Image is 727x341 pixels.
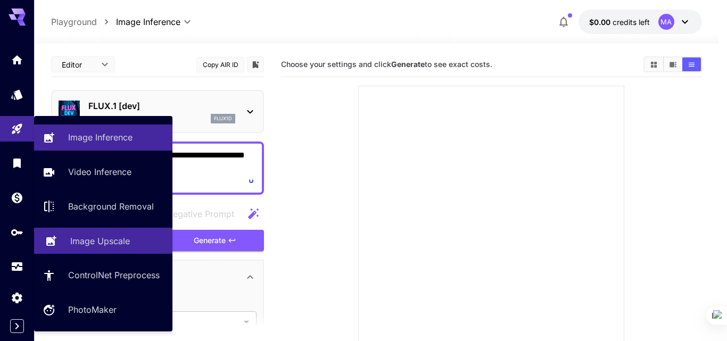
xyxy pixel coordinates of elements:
[645,57,663,71] button: Show images in grid view
[51,15,97,28] p: Playground
[34,159,172,185] a: Video Inference
[34,262,172,288] a: ControlNet Preprocess
[68,200,154,213] p: Background Removal
[391,60,425,69] b: Generate
[194,234,226,247] span: Generate
[68,303,117,316] p: PhotoMaker
[281,60,492,69] span: Choose your settings and click to see exact costs.
[11,156,23,170] div: Library
[589,18,613,27] span: $0.00
[579,10,702,34] button: $0.00
[88,99,235,112] p: FLUX.1 [dev]
[34,124,172,151] a: Image Inference
[11,53,23,66] div: Home
[643,56,702,72] div: Show images in grid viewShow images in video viewShow images in list view
[214,115,232,122] p: flux1d
[11,291,23,304] div: Settings
[34,297,172,323] a: PhotoMaker
[51,15,116,28] nav: breadcrumb
[70,235,130,247] p: Image Upscale
[664,57,682,71] button: Show images in video view
[11,260,23,273] div: Usage
[251,58,260,71] button: Add to library
[34,228,172,254] a: Image Upscale
[11,226,23,239] div: API Keys
[68,269,160,281] p: ControlNet Preprocess
[11,88,23,101] div: Models
[167,207,234,220] span: Negative Prompt
[589,16,650,28] div: $0.00
[68,165,131,178] p: Video Inference
[11,122,23,136] div: Playground
[682,57,701,71] button: Show images in list view
[34,194,172,220] a: Background Removal
[62,59,95,70] span: Editor
[68,131,133,144] p: Image Inference
[613,18,650,27] span: credits left
[658,14,674,30] div: MA
[196,57,244,72] button: Copy AIR ID
[145,207,243,220] span: Negative prompts are not compatible with the selected model.
[10,319,24,333] button: Expand sidebar
[116,15,180,28] span: Image Inference
[11,191,23,204] div: Wallet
